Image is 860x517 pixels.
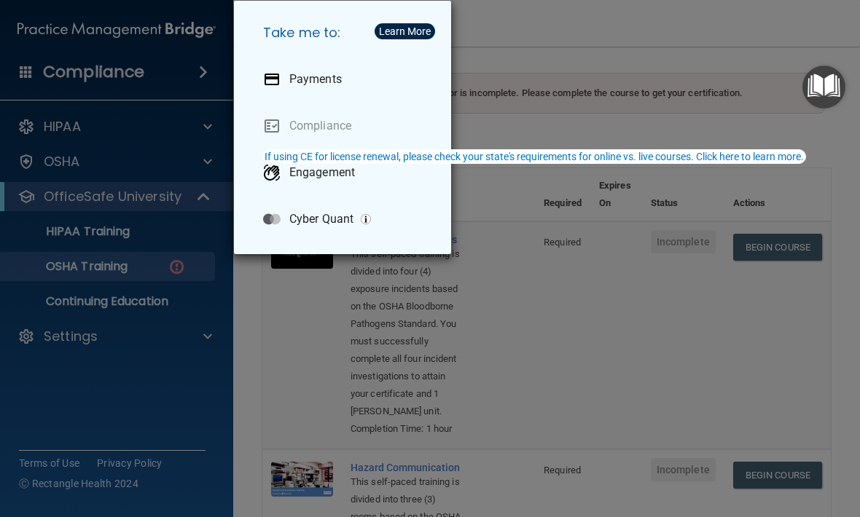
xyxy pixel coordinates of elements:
[251,199,439,240] a: Cyber Quant
[265,151,804,162] div: If using CE for license renewal, please check your state's requirements for online vs. live cours...
[251,106,439,146] a: Compliance
[251,59,439,100] a: Payments
[802,66,845,108] button: Open Resource Center
[289,165,355,180] p: Engagement
[289,212,353,226] p: Cyber Quant
[289,72,342,87] p: Payments
[251,152,439,193] a: Engagement
[375,23,435,39] button: Learn More
[262,149,806,164] button: If using CE for license renewal, please check your state's requirements for online vs. live cours...
[251,12,439,53] h5: Take me to:
[379,26,431,36] div: Learn More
